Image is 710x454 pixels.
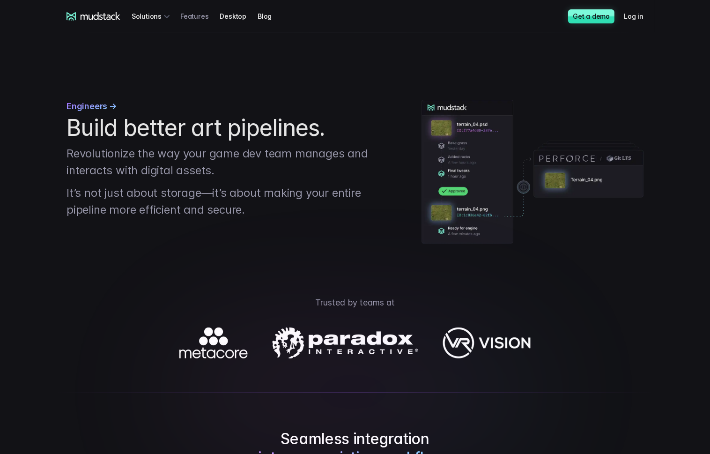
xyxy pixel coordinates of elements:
span: Engineers → [67,100,117,112]
span: Job title [156,39,182,47]
a: mudstack logo [67,12,120,21]
span: Work with outsourced artists? [11,170,109,178]
a: Features [180,7,220,25]
a: Get a demo [568,9,614,23]
p: Trusted by teams at [27,296,683,309]
p: It’s not just about storage—it’s about making your entire pipeline more efficient and secure. [67,185,384,218]
a: Blog [258,7,283,25]
div: Solutions [132,7,173,25]
input: Work with outsourced artists? [2,170,8,176]
a: Log in [624,7,655,25]
h1: Build better art pipelines. [67,114,384,141]
img: hero image todo [422,100,643,244]
span: Last name [156,0,192,8]
p: Revolutionize the way your game dev team manages and interacts with digital assets. [67,145,384,179]
span: Art team size [156,77,200,85]
img: Logos of companies using mudstack. [179,327,531,358]
a: Desktop [220,7,258,25]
